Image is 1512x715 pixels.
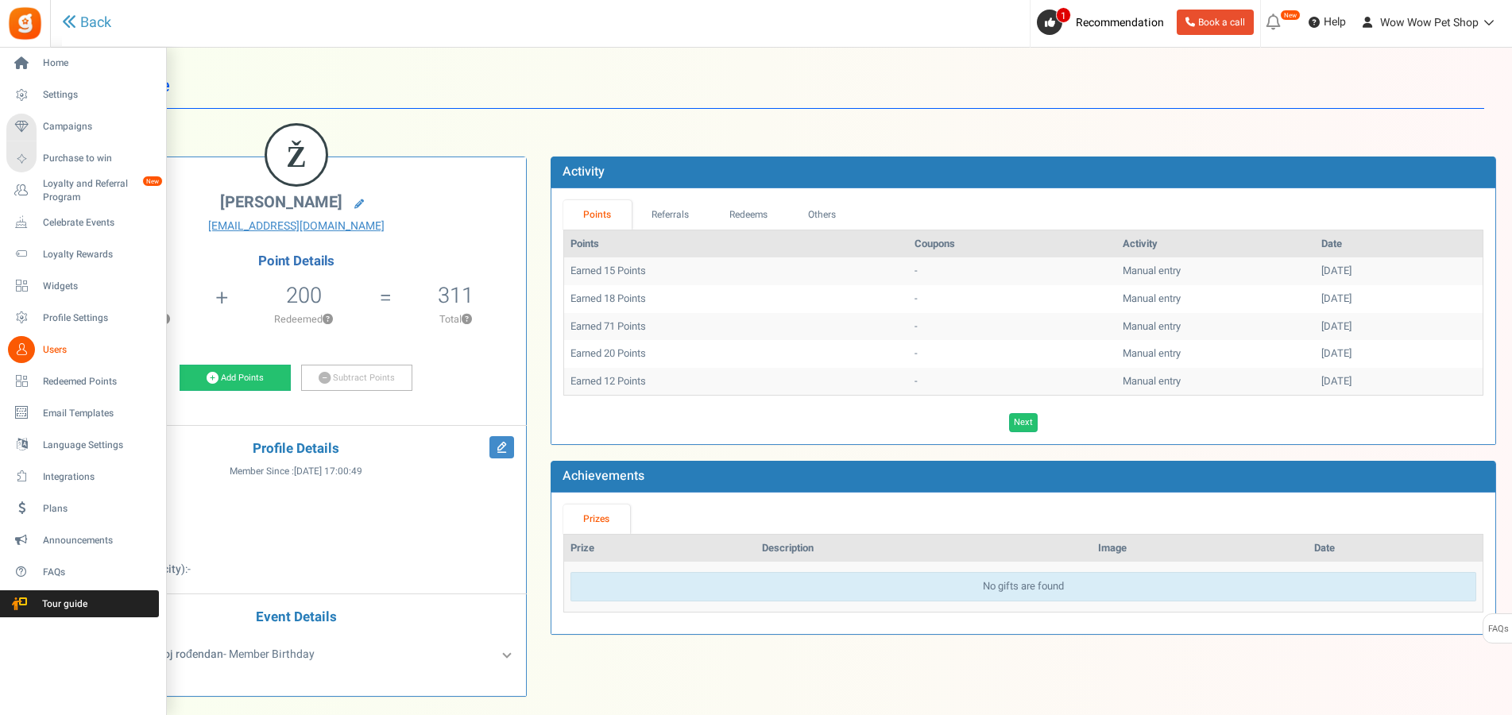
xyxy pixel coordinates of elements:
td: - [908,313,1116,341]
i: Edit Profile [489,436,514,458]
td: Earned 12 Points [564,368,908,396]
a: Loyalty and Referral Program New [6,177,159,204]
b: Unesi svoj rođendan [122,646,223,663]
th: Image [1092,535,1308,562]
h5: 311 [438,284,474,307]
div: [DATE] [1321,292,1476,307]
span: Manual entry [1123,319,1181,334]
a: Integrations [6,463,159,490]
th: Date [1308,535,1483,562]
span: Recommendation [1076,14,1164,31]
td: Earned 20 Points [564,340,908,368]
h5: 200 [286,284,322,307]
a: Purchase to win [6,145,159,172]
h4: Profile Details [79,442,514,457]
p: Total [393,312,518,327]
em: New [1280,10,1301,21]
th: Date [1315,230,1483,258]
a: [EMAIL_ADDRESS][DOMAIN_NAME] [79,218,514,234]
span: Manual entry [1123,263,1181,278]
span: Users [43,343,154,357]
div: [DATE] [1321,346,1476,361]
p: : [79,538,514,554]
p: Redeemed [230,312,378,327]
a: Redeemed Points [6,368,159,395]
span: Purchase to win [43,152,154,165]
div: [DATE] [1321,264,1476,279]
span: Home [43,56,154,70]
button: ? [323,315,333,325]
a: FAQs [6,558,159,586]
span: Plans [43,502,154,516]
div: No gifts are found [570,572,1476,601]
a: Home [6,50,159,77]
span: FAQs [1487,614,1509,644]
h4: Event Details [79,610,514,625]
span: [DATE] 17:00:49 [294,465,362,478]
th: Coupons [908,230,1116,258]
a: Widgets [6,272,159,300]
a: Profile Settings [6,304,159,331]
span: Help [1320,14,1346,30]
span: Redeemed Points [43,375,154,388]
span: - [188,561,191,578]
span: Member Since : [230,465,362,478]
em: New [142,176,163,187]
span: Campaigns [43,120,154,133]
th: Prize [564,535,756,562]
img: Gratisfaction [7,6,43,41]
button: Open LiveChat chat widget [13,6,60,54]
a: Book a call [1177,10,1254,35]
div: [DATE] [1321,319,1476,334]
th: Points [564,230,908,258]
a: Prizes [563,504,630,534]
a: Users [6,336,159,363]
a: Celebrate Events [6,209,159,236]
span: Profile Settings [43,311,154,325]
a: 1 Recommendation [1037,10,1170,35]
a: Subtract Points [301,365,412,392]
span: Widgets [43,280,154,293]
p: : [79,562,514,578]
td: Earned 18 Points [564,285,908,313]
p: : [79,490,514,506]
a: Redeems [709,200,788,230]
td: - [908,368,1116,396]
b: Achievements [563,466,644,485]
a: Points [563,200,632,230]
a: Add Points [180,365,291,392]
td: - [908,285,1116,313]
h1: User Profile [78,64,1484,109]
a: Settings [6,82,159,109]
span: Manual entry [1123,346,1181,361]
td: Earned 15 Points [564,257,908,285]
span: Celebrate Events [43,216,154,230]
span: [PERSON_NAME] [220,191,342,214]
a: Email Templates [6,400,159,427]
a: Next [1009,413,1038,432]
span: - Member Birthday [122,646,315,663]
span: FAQs [43,566,154,579]
div: [DATE] [1321,374,1476,389]
h4: Point Details [67,254,526,269]
a: Campaigns [6,114,159,141]
span: 1 [1056,7,1071,23]
a: Referrals [632,200,710,230]
a: Plans [6,495,159,522]
p: : [79,514,514,530]
figcaption: Ž [267,126,326,187]
span: Loyalty and Referral Program [43,177,159,204]
th: Activity [1116,230,1315,258]
a: Loyalty Rewards [6,241,159,268]
span: Wow Wow Pet Shop [1380,14,1479,31]
a: Announcements [6,527,159,554]
a: Help [1302,10,1352,35]
button: ? [462,315,472,325]
span: Manual entry [1123,373,1181,388]
td: - [908,340,1116,368]
span: Announcements [43,534,154,547]
span: Manual entry [1123,291,1181,306]
b: Activity [563,162,605,181]
span: Loyalty Rewards [43,248,154,261]
span: Language Settings [43,439,154,452]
